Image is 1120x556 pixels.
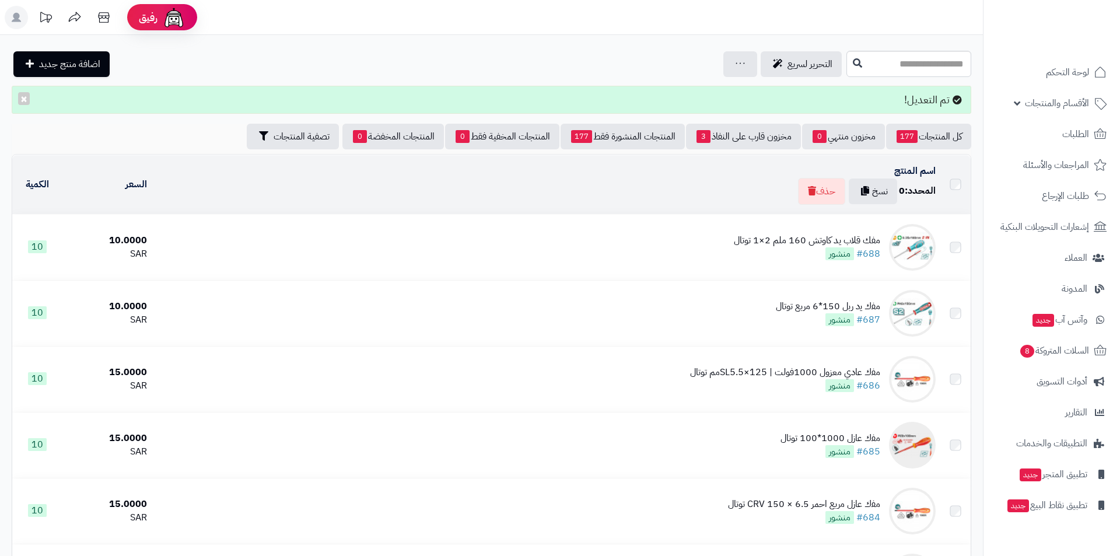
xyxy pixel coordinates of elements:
[1020,344,1034,358] span: 8
[991,491,1113,519] a: تطبيق نقاط البيعجديد
[66,432,147,445] div: 15.0000
[696,130,710,143] span: 3
[856,445,880,459] a: #685
[66,498,147,511] div: 15.0000
[66,234,147,247] div: 10.0000
[991,337,1113,365] a: السلات المتروكة8
[1019,466,1087,482] span: تطبيق المتجر
[991,213,1113,241] a: إشعارات التحويلات البنكية
[1025,95,1089,111] span: الأقسام والمنتجات
[342,124,444,149] a: المنتجات المخفضة0
[856,510,880,524] a: #684
[1007,499,1029,512] span: جديد
[456,130,470,143] span: 0
[28,306,47,319] span: 10
[734,234,880,247] div: مفك قلاب يد كاوتش 160 ملم 2×1 توتال
[274,130,330,144] span: تصفية المنتجات
[991,275,1113,303] a: المدونة
[889,422,936,468] img: ﻣﻔﻙ ﻋﺎﺯﻝ 1000*100 توتال
[991,398,1113,426] a: التقارير
[1000,219,1089,235] span: إشعارات التحويلات البنكية
[28,240,47,253] span: 10
[798,178,845,205] button: حذف
[899,184,936,198] div: المحدد:
[690,366,880,379] div: ﻣﻔﻙ ﻋﺎﺩﻱ معزول 1000فولت | SL5.5×125مم توتال
[1065,404,1087,421] span: التقارير
[39,57,100,71] span: اضافة منتج جديد
[1062,126,1089,142] span: الطلبات
[761,51,842,77] a: التحرير لسريع
[889,290,936,337] img: ﻣﻔﻙ ﻳﺩ ﺭﺑﻝ 150*6 ﻣﺭﺑﻊ ﺗﻭﺗﺎﻝ
[1023,157,1089,173] span: المراجعات والأسئلة
[780,432,880,445] div: ﻣﻔﻙ ﻋﺎﺯﻝ 1000*100 توتال
[18,92,30,105] button: ×
[991,58,1113,86] a: لوحة التحكم
[66,379,147,393] div: SAR
[1042,188,1089,204] span: طلبات الإرجاع
[571,130,592,143] span: 177
[856,313,880,327] a: #687
[66,313,147,327] div: SAR
[686,124,801,149] a: مخزون قارب على النفاذ3
[787,57,832,71] span: التحرير لسريع
[825,247,854,260] span: منشور
[561,124,685,149] a: المنتجات المنشورة فقط177
[1020,468,1041,481] span: جديد
[825,445,854,458] span: منشور
[247,124,339,149] button: تصفية المنتجات
[991,151,1113,179] a: المراجعات والأسئلة
[31,6,60,32] a: تحديثات المنصة
[125,177,147,191] a: السعر
[886,124,971,149] a: كل المنتجات177
[139,11,157,25] span: رفيق
[1031,312,1087,328] span: وآتس آب
[991,120,1113,148] a: الطلبات
[856,247,880,261] a: #688
[1046,64,1089,81] span: لوحة التحكم
[991,429,1113,457] a: التطبيقات والخدمات
[26,177,49,191] a: الكمية
[889,224,936,271] img: مفك قلاب يد كاوتش 160 ملم 2×1 توتال
[889,488,936,534] img: ﻣﻔﻙ ﻋﺎﺯﻝ ﻣﺭﺑﻊ احمر 6.5 × 150 CRV توتال
[991,244,1113,272] a: العملاء
[66,366,147,379] div: 15.0000
[728,498,880,511] div: ﻣﻔﻙ ﻋﺎﺯﻝ ﻣﺭﺑﻊ احمر 6.5 × 150 CRV توتال
[897,130,918,143] span: 177
[66,300,147,313] div: 10.0000
[825,313,854,326] span: منشور
[445,124,559,149] a: المنتجات المخفية فقط0
[849,179,897,204] button: نسخ
[802,124,885,149] a: مخزون منتهي0
[66,511,147,524] div: SAR
[353,130,367,143] span: 0
[1032,314,1054,327] span: جديد
[813,130,827,143] span: 0
[13,51,110,77] a: اضافة منتج جديد
[28,372,47,385] span: 10
[1019,342,1089,359] span: السلات المتروكة
[825,379,854,392] span: منشور
[1016,435,1087,452] span: التطبيقات والخدمات
[894,164,936,178] a: اسم المنتج
[991,368,1113,396] a: أدوات التسويق
[889,356,936,403] img: ﻣﻔﻙ ﻋﺎﺩﻱ معزول 1000فولت | SL5.5×125مم توتال
[66,247,147,261] div: SAR
[1037,373,1087,390] span: أدوات التسويق
[856,379,880,393] a: #686
[1062,281,1087,297] span: المدونة
[66,445,147,459] div: SAR
[162,6,185,29] img: ai-face.png
[28,504,47,517] span: 10
[899,184,905,198] span: 0
[825,511,854,524] span: منشور
[991,460,1113,488] a: تطبيق المتجرجديد
[1041,9,1109,33] img: logo-2.png
[1065,250,1087,266] span: العملاء
[991,182,1113,210] a: طلبات الإرجاع
[28,438,47,451] span: 10
[1006,497,1087,513] span: تطبيق نقاط البيع
[776,300,880,313] div: ﻣﻔﻙ ﻳﺩ ﺭﺑﻝ 150*6 ﻣﺭﺑﻊ ﺗﻭﺗﺎﻝ
[991,306,1113,334] a: وآتس آبجديد
[12,86,971,114] div: تم التعديل!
